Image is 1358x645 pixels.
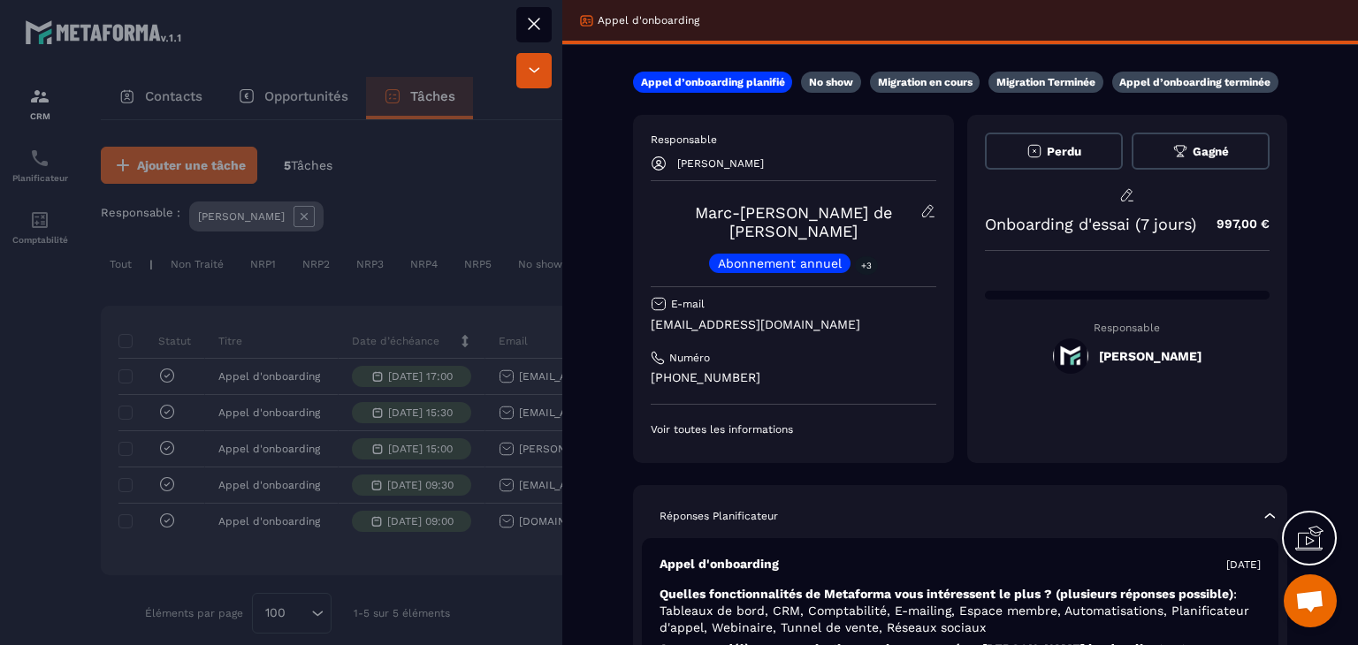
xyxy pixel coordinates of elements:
p: Numéro [669,351,710,365]
span: Gagné [1193,145,1229,158]
p: Appel d’onboarding terminée [1119,75,1270,89]
p: 997,00 € [1199,207,1270,241]
p: Onboarding d'essai (7 jours) [985,215,1196,233]
p: Appel d'onboarding [598,13,699,27]
p: Appel d'onboarding [660,556,779,573]
p: Responsable [985,322,1270,334]
div: Ouvrir le chat [1284,574,1337,627]
p: No show [809,75,853,89]
span: Perdu [1047,145,1081,158]
p: [DATE] [1226,558,1261,572]
p: Voir toutes les informations [651,422,936,436]
p: [PERSON_NAME] [677,157,764,170]
a: Marc-[PERSON_NAME] de [PERSON_NAME] [695,203,892,240]
p: Abonnement annuel [718,257,842,269]
p: E-mail [671,297,705,311]
p: Quelles fonctionnalités de Metaforma vous intéressent le plus ? (plusieurs réponses possible) [660,586,1261,636]
p: [EMAIL_ADDRESS][DOMAIN_NAME] [651,316,936,333]
h5: [PERSON_NAME] [1099,349,1202,363]
p: Migration en cours [878,75,973,89]
p: Réponses Planificateur [660,509,778,523]
p: Responsable [651,133,936,147]
button: Perdu [985,133,1123,170]
button: Gagné [1132,133,1270,170]
p: +3 [855,256,878,275]
p: Migration Terminée [996,75,1095,89]
p: Appel d’onboarding planifié [641,75,785,89]
p: [PHONE_NUMBER] [651,369,936,386]
span: : Tableaux de bord, CRM, Comptabilité, E-mailing, Espace membre, Automatisations, Planificateur d... [660,587,1249,634]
